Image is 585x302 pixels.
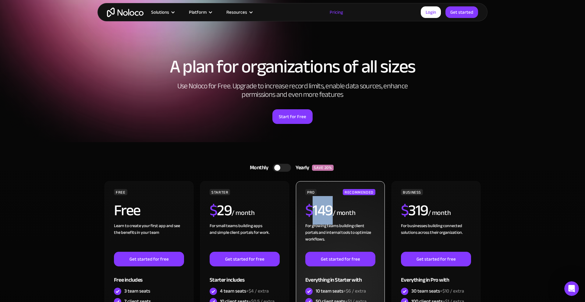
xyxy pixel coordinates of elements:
a: home [107,8,144,17]
b: Pro plan [65,104,85,108]
div: Resources [219,8,259,16]
a: Get started for free [210,252,280,266]
div: For small teams building apps and simple client portals for work. ‍ [210,223,280,252]
button: Gif picker [29,195,34,199]
iframe: Intercom live chat [564,281,579,296]
h2: 319 [401,203,428,218]
button: go back [4,2,16,14]
b: Business plan [10,133,90,144]
div: / month [232,208,254,218]
div: For automations, you can set up and send data to your to run your business logic. Guide here: ​ [10,68,95,104]
div: SAVE 20% [312,165,334,171]
span: +$6 / extra [343,286,366,296]
div: / month [333,208,356,218]
div: Solutions [144,8,181,16]
button: Home [95,2,107,14]
div: Learn to create your first app and see the benefits in your team ‍ [114,223,184,252]
h2: 149 [305,203,333,218]
div: Caleb • 3m ago [10,180,39,183]
div: 4 team seats [220,288,269,294]
textarea: Message… [5,182,117,192]
span: +$4 / extra [246,286,269,296]
div: Platform [181,8,219,16]
span: $ [401,196,409,225]
h2: Use Noloco for Free. Upgrade to increase record limits, enable data sources, enhance permissions ... [171,82,414,99]
div: Everything in Pro with [401,266,471,286]
a: Get started for free [401,252,471,266]
a: Get started for free [305,252,375,266]
span: $ [210,196,217,225]
b: n8n webhook endpoint [10,80,68,91]
a: Pricing [322,8,351,16]
div: 10 team seats [316,288,366,294]
div: Resources [226,8,247,16]
div: For payments, Noloco integrates with . You can connect your Stripe account to sync customers, inv... [10,2,95,68]
div: With about 50 clients, the may be a good fit since it includes 50 client seats by default along w... [10,103,95,163]
button: Send a message… [105,192,114,202]
div: / month [428,208,451,218]
div: Close [107,2,118,13]
h1: A plan for organizations of all sizes [104,58,481,76]
div: STARTER [210,189,230,195]
div: RECOMMENDED [343,189,375,195]
b: Stripe-hosted payment pages or invoice links [10,32,90,49]
div: BUSINESS [401,189,423,195]
div: Starter includes [210,266,280,286]
p: Active [30,8,42,14]
h2: 29 [210,203,232,218]
h1: Caleb [30,3,43,8]
div: Solutions [151,8,169,16]
div: For growing teams building client portals and internal tools to optimize workflows. [305,223,375,252]
a: Get started [445,6,478,18]
span: $ [305,196,313,225]
div: FREE [114,189,127,195]
img: Profile image for Caleb [17,3,27,13]
h2: Free [114,203,140,218]
a: [URL][DOMAIN_NAME] [35,92,82,97]
div: 3 team seats [124,288,150,294]
b: webhooks in Workflows [15,74,72,79]
button: Emoji picker [19,195,24,199]
div: 30 team seats [411,288,464,294]
a: Get started for free [114,252,184,266]
a: Login [421,6,441,18]
a: [URL][DOMAIN_NAME] [10,145,72,156]
div: Platform [189,8,207,16]
div: Free includes [114,266,184,286]
button: Start recording [39,195,44,199]
div: Everything in Starter with [305,266,375,286]
button: Upload attachment [9,195,14,199]
a: Start for Free [272,109,313,124]
div: Monthly [242,163,273,172]
div: For businesses building connected solutions across their organization. ‍ [401,223,471,252]
div: PRO [305,189,317,195]
div: Best regards, Caleb [10,163,95,175]
div: Yearly [291,163,312,172]
span: +$10 / extra [440,286,464,296]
